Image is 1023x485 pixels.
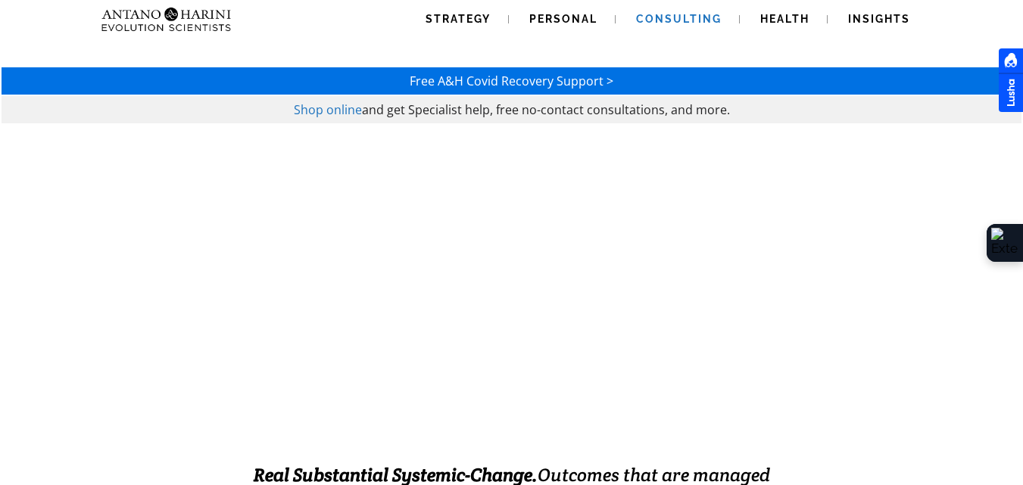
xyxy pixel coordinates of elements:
span: Health [760,13,809,25]
strong: EXCELLENCE INSTALLATION. ENABLED. [208,368,815,406]
a: Free A&H Covid Recovery Support > [410,73,613,89]
span: Consulting [636,13,722,25]
span: Insights [848,13,910,25]
a: Shop online [294,101,362,118]
span: Strategy [426,13,491,25]
span: and get Specialist help, free no-contact consultations, and more. [362,101,730,118]
span: Personal [529,13,597,25]
img: Extension Icon [991,228,1018,258]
